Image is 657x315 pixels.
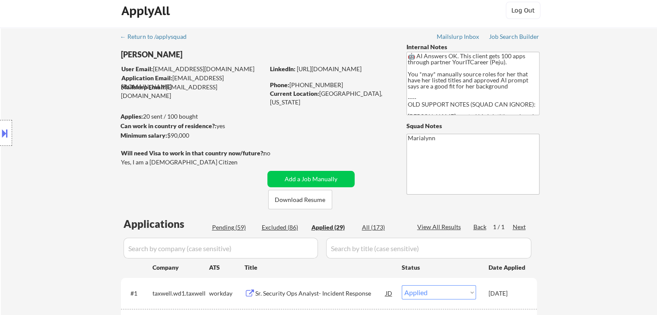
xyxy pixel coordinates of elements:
[120,34,195,40] div: ← Return to /applysquad
[270,89,392,106] div: [GEOGRAPHIC_DATA], [US_STATE]
[121,112,264,121] div: 20 sent / 100 bought
[326,238,531,258] input: Search by title (case sensitive)
[270,81,392,89] div: [PHONE_NUMBER]
[437,34,480,40] div: Mailslurp Inbox
[362,223,405,232] div: All (173)
[402,259,476,275] div: Status
[489,33,540,42] a: Job Search Builder
[255,289,386,298] div: Sr. Security Ops Analyst- Incident Response
[244,263,394,272] div: Title
[121,158,267,167] div: Yes, I am a [DEMOGRAPHIC_DATA] Citizen
[489,289,527,298] div: [DATE]
[270,81,289,88] strong: Phone:
[121,65,264,73] div: [EMAIL_ADDRESS][DOMAIN_NAME]
[506,2,540,19] button: Log Out
[121,149,265,157] strong: Will need Visa to work in that country now/future?:
[406,122,540,130] div: Squad Notes
[121,131,264,140] div: $90,000
[121,74,264,91] div: [EMAIL_ADDRESS][DOMAIN_NAME]
[267,171,355,187] button: Add a Job Manually
[124,238,318,258] input: Search by company (case sensitive)
[121,49,298,60] div: [PERSON_NAME]
[473,223,487,231] div: Back
[437,33,480,42] a: Mailslurp Inbox
[263,149,288,157] div: no
[124,219,209,229] div: Applications
[212,223,255,232] div: Pending (59)
[513,223,527,231] div: Next
[121,3,172,18] div: ApplyAll
[120,33,195,42] a: ← Return to /applysquad
[152,289,209,298] div: taxwell.wd1.taxwell
[152,263,209,272] div: Company
[385,285,394,301] div: JD
[270,65,295,72] strong: LinkedIn:
[417,223,463,231] div: View All Results
[311,223,355,232] div: Applied (29)
[130,289,146,298] div: #1
[489,263,527,272] div: Date Applied
[489,34,540,40] div: Job Search Builder
[121,83,264,100] div: [EMAIL_ADDRESS][DOMAIN_NAME]
[121,122,216,129] strong: Can work in country of residence?:
[209,289,244,298] div: workday
[270,90,319,97] strong: Current Location:
[262,223,305,232] div: Excluded (86)
[121,122,262,130] div: yes
[406,43,540,51] div: Internal Notes
[297,65,362,72] a: [URL][DOMAIN_NAME]
[268,190,332,209] button: Download Resume
[493,223,513,231] div: 1 / 1
[209,263,244,272] div: ATS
